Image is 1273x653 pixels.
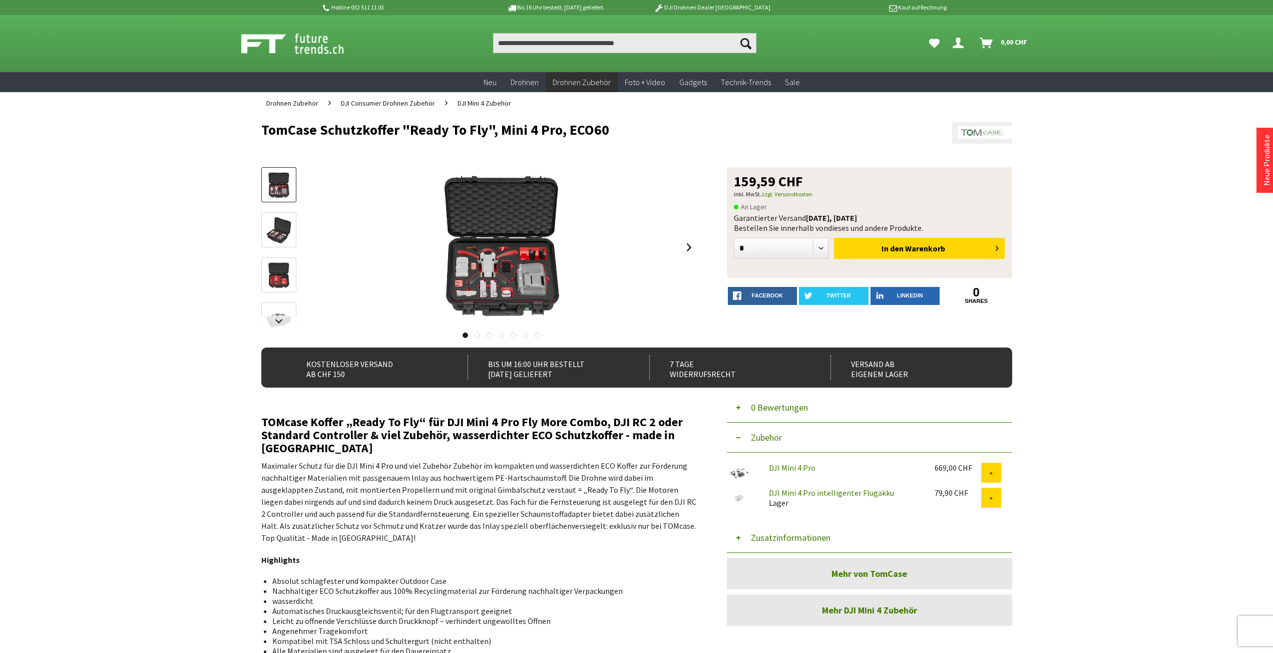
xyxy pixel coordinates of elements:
img: Shop Futuretrends - zur Startseite wechseln [241,31,366,56]
a: Dein Konto [949,33,972,53]
span: DJI Mini 4 Zubehör [458,99,511,108]
span: twitter [826,292,851,298]
a: Neu [477,72,504,93]
a: facebook [728,287,797,305]
a: Sale [778,72,807,93]
img: DJI Mini 4 Pro [727,463,752,483]
a: Warenkorb [976,33,1032,53]
span: Technik-Trends [721,77,771,87]
h2: TOMcase Koffer „Ready To Fly“ für DJI Mini 4 Pro Fly More Combo, DJI RC 2 oder Standard Controlle... [261,416,697,455]
span: Drohnen Zubehör [266,99,318,108]
p: Maximaler Schutz für die DJI Mini 4 Pro und viel Zubehör Zubehör im kompakten und wasserdichten E... [261,460,697,544]
p: Hotline 032 511 11 03 [321,2,478,14]
span: Neu [484,77,497,87]
a: Gadgets [672,72,714,93]
div: Lager [761,488,927,508]
span: Warenkorb [905,243,945,253]
span: Drohnen Zubehör [553,77,611,87]
li: Leicht zu öffnende Verschlüsse durch Druckknopf – verhindert ungewolltes Öffnen [272,616,689,626]
span: 0,00 CHF [1001,34,1027,50]
a: LinkedIn [871,287,940,305]
a: Mehr DJI Mini 4 Zubehör [727,594,1012,626]
div: 669,00 CHF [935,463,981,473]
a: Foto + Video [618,72,672,93]
li: Nachhaltiger ECO Schutzkoffer aus 100% Recyclingmaterial zur Förderung nachhaltiger Verpackungen [272,586,689,596]
b: [DATE], [DATE] [806,213,857,223]
span: DJI Consumer Drohnen Zubehör [341,99,435,108]
span: An Lager [734,201,767,213]
button: 0 Bewertungen [727,393,1012,423]
button: Suchen [735,33,756,53]
div: 79,90 CHF [935,488,981,498]
p: DJI Drohnen Dealer [GEOGRAPHIC_DATA] [634,2,790,14]
a: Neue Produkte [1261,135,1271,186]
span: Drohnen [511,77,539,87]
div: Versand ab eigenem Lager [830,355,990,380]
a: Drohnen Zubehör [546,72,618,93]
span: Foto + Video [625,77,665,87]
p: Bis 16 Uhr bestellt, [DATE] geliefert. [478,2,634,14]
a: shares [942,298,1011,304]
li: Automatisches Druckausgleichsventil; für den Flugtransport geeignet [272,606,689,616]
a: zzgl. Versandkosten [761,190,812,198]
strong: Highlights [261,555,300,565]
a: Mehr von TomCase [727,558,1012,589]
a: Drohnen Zubehör [261,92,323,114]
span: Sale [785,77,800,87]
a: DJI Consumer Drohnen Zubehör [336,92,440,114]
img: DJI Mini 4 Pro intelligenter Flugakku [727,488,752,508]
p: Kauf auf Rechnung [790,2,947,14]
li: wasserdicht [272,596,689,606]
div: Kostenloser Versand ab CHF 150 [286,355,446,380]
button: Zusatzinformationen [727,523,1012,553]
div: 7 Tage Widerrufsrecht [649,355,809,380]
span: LinkedIn [897,292,923,298]
li: Angenehmer Tragekomfort [272,626,689,636]
a: DJI Mini 4 Zubehör [453,92,516,114]
a: Meine Favoriten [924,33,945,53]
a: Drohnen [504,72,546,93]
a: DJI Mini 4 Pro intelligenter Flugakku [769,488,894,498]
button: In den Warenkorb [834,238,1005,259]
span: Gadgets [679,77,707,87]
a: 0 [942,287,1011,298]
li: Absolut schlagfester und kompakter Outdoor Case [272,576,689,586]
h1: TomCase Schutzkoffer "Ready To Fly", Mini 4 Pro, ECO60 [261,122,862,137]
span: 159,59 CHF [734,174,803,188]
img: TomCase Schutzkoffer "Ready To Fly", Mini 4 Pro, ECO60 [421,167,582,328]
span: facebook [752,292,783,298]
div: Bis um 16:00 Uhr bestellt [DATE] geliefert [468,355,627,380]
input: Produkt, Marke, Kategorie, EAN, Artikelnummer… [493,33,756,53]
span: In den [882,243,904,253]
img: TomCase [952,122,1012,144]
div: Garantierter Versand Bestellen Sie innerhalb von dieses und andere Produkte. [734,213,1005,233]
p: inkl. MwSt. [734,188,1005,200]
a: DJI Mini 4 Pro [769,463,815,473]
img: Vorschau: TomCase Schutzkoffer "Ready To Fly", Mini 4 Pro, ECO60 [264,171,293,200]
a: Technik-Trends [714,72,778,93]
a: twitter [799,287,869,305]
button: Zubehör [727,423,1012,453]
li: Kompatibel mit TSA Schloss und Schultergurt (nicht enthalten) [272,636,689,646]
